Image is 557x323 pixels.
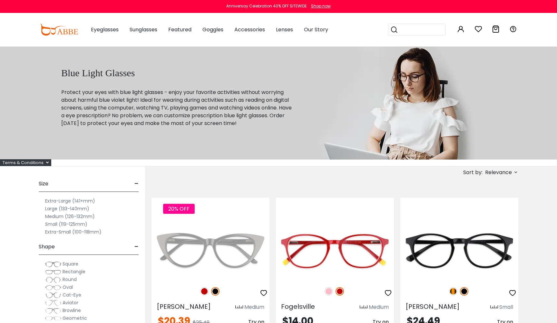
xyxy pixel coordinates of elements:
div: Small [499,303,513,311]
img: Red Fogelsville - Acetate ,Universal Bridge Fit [276,221,394,280]
span: Fogelsville [281,302,315,311]
span: Sort by: [463,169,483,176]
span: 20% OFF [163,204,195,214]
div: Anniversay Celebration 40% OFF SITEWIDE [226,3,307,9]
img: Tortoise [449,287,457,296]
img: Rectangle.png [45,269,61,275]
span: Lenses [276,26,293,33]
span: Geometric [63,315,87,321]
img: size ruler [360,305,367,310]
span: Cat-Eye [63,292,81,298]
img: Browline.png [45,307,61,314]
div: Shop now [311,3,331,9]
label: Extra-Large (141+mm) [45,197,95,205]
span: Eyeglasses [91,26,119,33]
div: Medium [369,303,389,311]
span: [PERSON_NAME] [157,302,211,311]
span: Relevance [485,167,512,178]
img: Blue Light Glasses [312,47,476,160]
span: Aviator [63,299,78,306]
label: Medium (126-132mm) [45,213,95,220]
span: Rectangle [63,268,85,275]
span: Size [39,176,48,192]
img: Aviator.png [45,300,61,306]
img: Red [200,287,209,296]
img: Round.png [45,276,61,283]
h1: Blue Light Glasses [61,67,296,79]
img: size ruler [235,305,243,310]
div: Medium [244,303,264,311]
span: [PERSON_NAME] [406,302,460,311]
label: Extra-Small (100-118mm) [45,228,102,236]
span: - [134,239,139,255]
span: - [134,176,139,192]
a: Shop now [308,3,331,9]
span: Square [63,261,78,267]
span: Accessories [234,26,265,33]
label: Large (133-140mm) [45,205,89,213]
img: Square.png [45,261,61,267]
p: Protect your eyes with blue light glasses - enjoy your favorite activities without worrying about... [61,89,296,127]
span: Oval [63,284,73,290]
img: Pink [325,287,333,296]
img: Geometric.png [45,315,61,322]
img: Black Nora - Acetate ,Universal Bridge Fit [151,221,269,280]
img: Black [211,287,220,296]
span: Goggles [202,26,223,33]
label: Small (119-125mm) [45,220,87,228]
span: Browline [63,307,81,314]
span: Our Story [304,26,328,33]
span: Sunglasses [130,26,157,33]
span: Round [63,276,77,283]
span: Shape [39,239,55,255]
img: Red [336,287,344,296]
img: abbeglasses.com [40,24,78,36]
span: Featured [168,26,191,33]
img: size ruler [490,305,498,310]
img: Oval.png [45,284,61,291]
img: Black [460,287,468,296]
img: Black Holly Grove - Acetate ,Universal Bridge Fit [400,221,518,280]
img: Cat-Eye.png [45,292,61,298]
